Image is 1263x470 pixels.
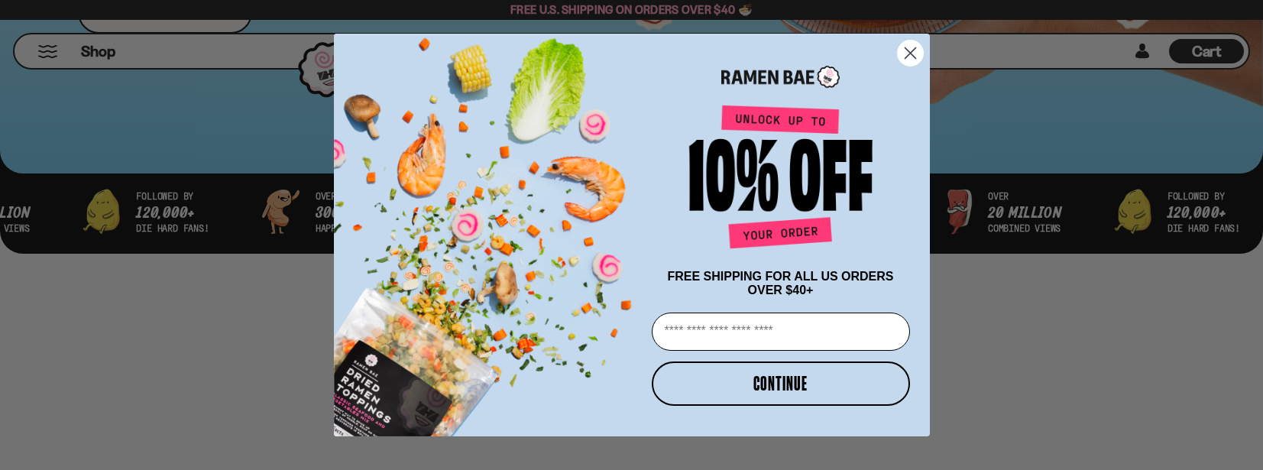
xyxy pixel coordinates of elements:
button: CONTINUE [652,361,910,406]
img: Unlock up to 10% off [685,105,876,254]
img: Ramen Bae Logo [721,64,840,89]
span: FREE SHIPPING FOR ALL US ORDERS OVER $40+ [667,270,893,297]
img: ce7035ce-2e49-461c-ae4b-8ade7372f32c.png [334,21,646,436]
button: Close dialog [897,40,924,66]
